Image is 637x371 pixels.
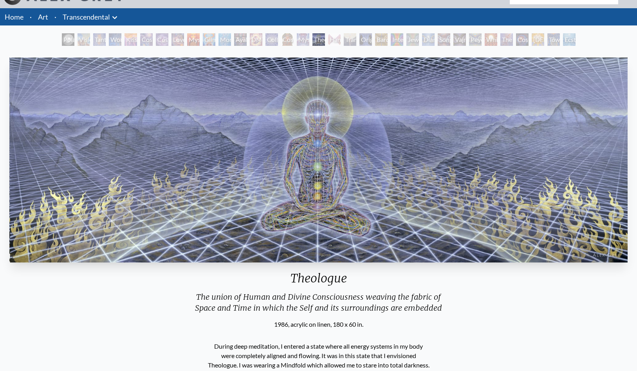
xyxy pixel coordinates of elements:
[312,33,325,46] div: Theologue
[143,291,494,320] div: The union of Human and Divine Consciousness weaving the fabric of Space and Time in which the Sel...
[51,8,60,25] li: ·
[516,33,529,46] div: Cosmic Consciousness
[422,33,435,46] div: Diamond Being
[250,33,262,46] div: DMT - The Spirit Molecule
[265,33,278,46] div: Collective Vision
[234,33,247,46] div: Ayahuasca Visitation
[156,33,168,46] div: Cosmic Artist
[93,33,106,46] div: Tantra
[438,33,450,46] div: Song of Vajra Being
[406,33,419,46] div: Jewel Being
[171,33,184,46] div: Love is a Cosmic Force
[125,33,137,46] div: Kiss of the [MEDICAL_DATA]
[27,8,35,25] li: ·
[500,33,513,46] div: The Great Turn
[63,11,110,22] a: Transcendental
[281,33,294,46] div: Cosmic [DEMOGRAPHIC_DATA]
[187,33,200,46] div: Mysteriosa 2
[328,33,341,46] div: Hands that See
[9,58,628,262] img: Theologue-1986-Alex-Grey-watermarked-1624393305.jpg
[375,33,388,46] div: Bardo Being
[140,33,153,46] div: Cosmic Creativity
[469,33,482,46] div: Peyote Being
[6,320,631,329] div: 1986, acrylic on linen, 180 x 60 in.
[38,11,48,22] a: Art
[218,33,231,46] div: Monochord
[485,33,497,46] div: White Light
[297,33,309,46] div: Mystic Eye
[453,33,466,46] div: Vajra Being
[109,33,121,46] div: Wonder
[359,33,372,46] div: Original Face
[391,33,403,46] div: Interbeing
[62,33,74,46] div: Polar Unity Spiral
[532,33,544,46] div: [DEMOGRAPHIC_DATA]
[344,33,356,46] div: Transfiguration
[6,271,631,291] div: Theologue
[203,33,215,46] div: Glimpsing the Empyrean
[5,13,23,21] a: Home
[547,33,560,46] div: Toward the One
[78,33,90,46] div: Visionary Origin of Language
[563,33,576,46] div: Ecstasy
